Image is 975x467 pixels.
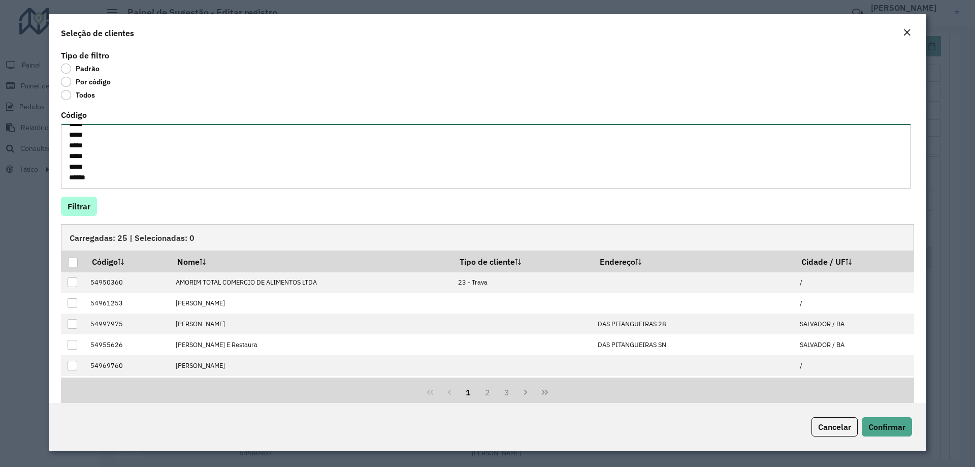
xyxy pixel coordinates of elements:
td: DAS PITANGUEIRAS SN [593,334,795,355]
button: 1 [459,383,478,402]
button: Confirmar [862,417,912,437]
td: R [DATE] [593,376,795,397]
td: / [795,355,914,376]
span: Cancelar [818,422,851,432]
th: Nome [170,251,452,272]
button: Close [900,26,914,40]
td: 54955626 [85,334,170,355]
td: 23 - Trava [452,272,593,293]
td: 54961253 [85,293,170,314]
td: [PERSON_NAME] [170,293,452,314]
th: Endereço [593,251,795,272]
th: Cidade / UF [795,251,914,272]
td: 54950178 [85,376,170,397]
button: 2 [478,383,497,402]
td: 54969760 [85,355,170,376]
td: / [795,293,914,314]
label: Padrão [61,64,100,74]
label: Código [61,109,87,121]
td: [PERSON_NAME] [170,355,452,376]
td: / [795,272,914,293]
em: Fechar [903,28,911,37]
td: CLEUSA DOS SANTOS CA [170,376,452,397]
button: Filtrar [61,197,97,216]
label: Tipo de filtro [61,49,109,61]
td: 54997975 [85,314,170,334]
label: Todos [61,90,95,100]
td: 54950360 [85,272,170,293]
button: 3 [497,383,516,402]
div: Carregadas: 25 | Selecionadas: 0 [61,224,914,251]
button: Next Page [516,383,536,402]
td: [PERSON_NAME] [170,314,452,334]
th: Código [85,251,170,272]
td: SALVADOR / BA [795,334,914,355]
th: Tipo de cliente [452,251,593,272]
td: SALVADOR / BA [795,376,914,397]
td: SALVADOR / BA [795,314,914,334]
td: AMORIM TOTAL COMERCIO DE ALIMENTOS LTDA [170,272,452,293]
button: Cancelar [811,417,858,437]
span: Confirmar [868,422,905,432]
td: DAS PITANGUEIRAS 28 [593,314,795,334]
label: Por código [61,77,111,87]
button: Last Page [535,383,555,402]
h4: Seleção de clientes [61,27,134,39]
td: [PERSON_NAME] E Restaura [170,334,452,355]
